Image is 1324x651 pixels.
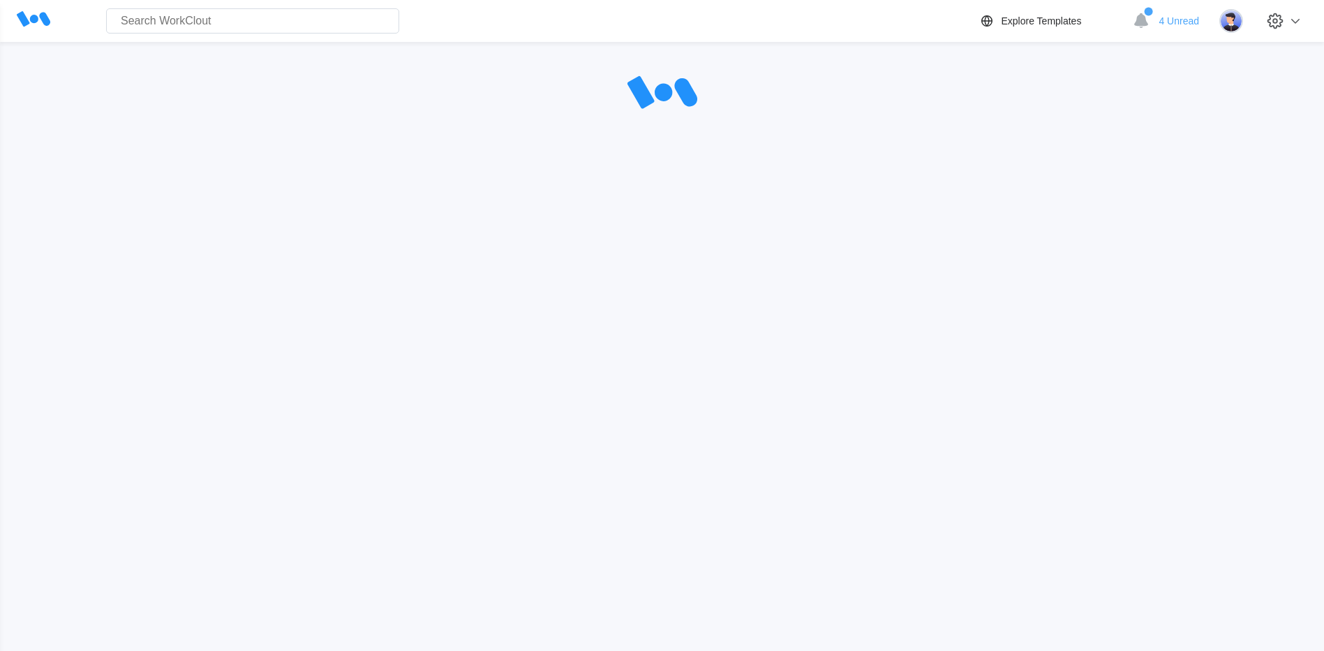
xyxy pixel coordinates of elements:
[1159,15,1199,27] span: 4 Unread
[1219,9,1243,33] img: user-5.png
[979,13,1126,29] a: Explore Templates
[1001,15,1081,27] div: Explore Templates
[106,8,399,34] input: Search WorkClout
